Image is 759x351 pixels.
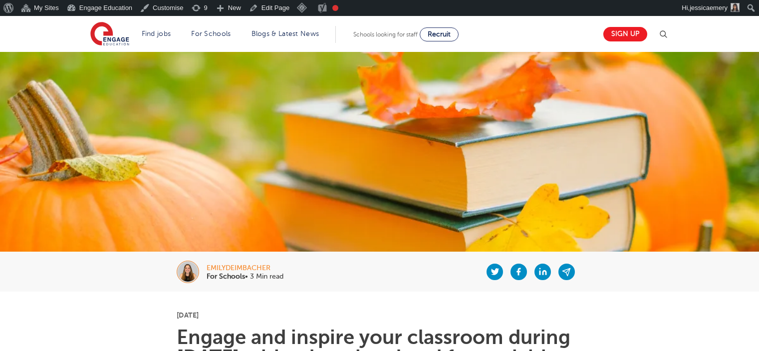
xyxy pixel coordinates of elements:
[90,22,129,47] img: Engage Education
[690,4,728,11] span: jessicaemery
[420,27,459,41] a: Recruit
[191,30,231,37] a: For Schools
[207,273,245,280] b: For Schools
[332,5,338,11] div: Focus keyphrase not set
[353,31,418,38] span: Schools looking for staff
[603,27,647,41] a: Sign up
[207,265,283,272] div: emilydeimbacher
[252,30,319,37] a: Blogs & Latest News
[142,30,171,37] a: Find jobs
[177,312,582,319] p: [DATE]
[428,30,451,38] span: Recruit
[207,273,283,280] p: • 3 Min read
